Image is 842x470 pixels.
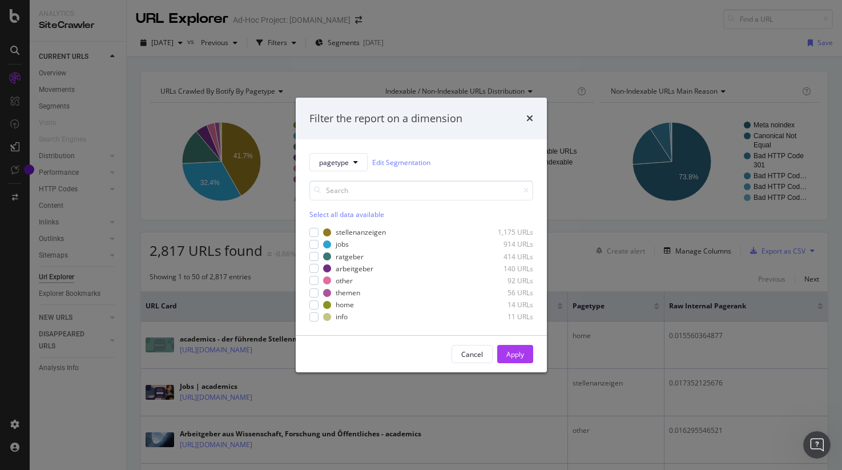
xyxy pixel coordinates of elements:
[461,350,483,359] div: Cancel
[506,350,524,359] div: Apply
[497,345,533,363] button: Apply
[477,252,533,262] div: 414 URLs
[296,98,547,373] div: modal
[803,431,831,459] iframe: Intercom live chat
[336,264,373,274] div: arbeitgeber
[336,312,348,322] div: info
[477,288,533,298] div: 56 URLs
[336,240,349,250] div: jobs
[477,227,533,237] div: 1,175 URLs
[309,210,533,219] div: Select all data available
[309,153,368,171] button: pagetype
[452,345,493,363] button: Cancel
[336,300,354,310] div: home
[477,240,533,250] div: 914 URLs
[477,300,533,310] div: 14 URLs
[309,111,462,126] div: Filter the report on a dimension
[372,156,430,168] a: Edit Segmentation
[336,288,360,298] div: themen
[336,227,386,237] div: stellenanzeigen
[336,276,353,286] div: other
[309,180,533,200] input: Search
[336,252,364,262] div: ratgeber
[526,111,533,126] div: times
[477,312,533,322] div: 11 URLs
[477,264,533,274] div: 140 URLs
[319,158,349,167] span: pagetype
[477,276,533,286] div: 92 URLs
